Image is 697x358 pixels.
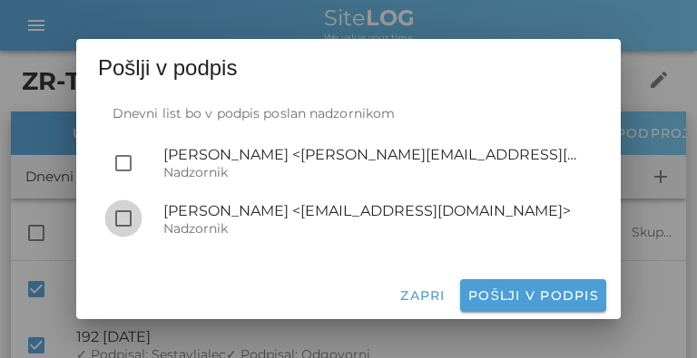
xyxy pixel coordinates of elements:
div: Dnevni list bo v podpis poslan nadzornikom [98,92,599,135]
iframe: Chat Widget [606,271,697,358]
button: Zapri [392,279,453,312]
button: Pošlji v podpis [460,279,606,312]
div: Pripomoček za klepet [606,271,697,358]
span: Pošlji v podpis [467,287,599,304]
span: Pošlji v podpis [98,53,237,82]
div: Nadzornik [163,221,584,237]
div: [PERSON_NAME] <[PERSON_NAME][EMAIL_ADDRESS][DOMAIN_NAME]> [163,146,584,163]
div: Nadzornik [163,165,584,180]
span: Zapri [399,287,446,304]
div: [PERSON_NAME] <[EMAIL_ADDRESS][DOMAIN_NAME]> [163,202,584,219]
